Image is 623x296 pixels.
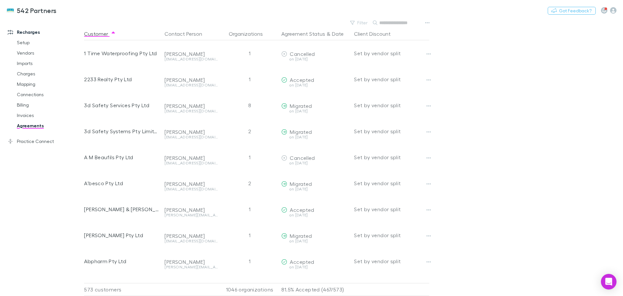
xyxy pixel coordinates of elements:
a: Mapping [10,79,88,89]
a: Billing [10,100,88,110]
div: [EMAIL_ADDRESS][DOMAIN_NAME] [165,187,218,191]
div: 573 customers [84,283,162,296]
div: 2233 Realty Pty Ltd [84,66,159,92]
div: on [DATE] [281,265,349,269]
div: on [DATE] [281,239,349,243]
div: [EMAIL_ADDRESS][DOMAIN_NAME] [165,83,218,87]
div: [EMAIL_ADDRESS][DOMAIN_NAME] [165,57,218,61]
div: Set by vendor split [354,118,429,144]
a: Agreements [10,121,88,131]
button: Date [332,27,344,40]
div: 3d Safety Services Pty Ltd [84,92,159,118]
div: [PERSON_NAME] [165,207,218,213]
a: Setup [10,37,88,48]
div: 3d Safety Systems Pty Limited [84,118,159,144]
button: Got Feedback? [548,7,596,15]
div: [PERSON_NAME][EMAIL_ADDRESS][DOMAIN_NAME] [165,265,218,269]
div: [EMAIL_ADDRESS][DOMAIN_NAME] [165,135,218,139]
div: 1 [220,40,279,66]
div: 1 [220,144,279,170]
h3: 542 Partners [17,6,57,14]
div: 1 [220,222,279,248]
div: [PERSON_NAME] [165,129,218,135]
div: [EMAIL_ADDRESS][DOMAIN_NAME] [165,109,218,113]
button: Customer [84,27,116,40]
p: 81.5% Accepted (467/573) [281,283,349,296]
div: [EMAIL_ADDRESS][DOMAIN_NAME] [165,239,218,243]
a: Imports [10,58,88,69]
button: Filter [347,19,372,27]
div: on [DATE] [281,57,349,61]
div: [PERSON_NAME] [165,181,218,187]
div: [EMAIL_ADDRESS][DOMAIN_NAME] [165,161,218,165]
div: Set by vendor split [354,92,429,118]
div: A'besco Pty Ltd [84,170,159,196]
a: Invoices [10,110,88,121]
img: 542 Partners's Logo [6,6,14,14]
div: 1 [220,196,279,222]
a: Vendors [10,48,88,58]
button: Contact Person [165,27,210,40]
a: Connections [10,89,88,100]
div: [PERSON_NAME] & [PERSON_NAME] [84,196,159,222]
div: on [DATE] [281,135,349,139]
a: Recharges [1,27,88,37]
div: [PERSON_NAME] [165,77,218,83]
div: [PERSON_NAME] [165,103,218,109]
button: Organizations [229,27,271,40]
div: on [DATE] [281,213,349,217]
div: on [DATE] [281,187,349,191]
div: on [DATE] [281,109,349,113]
div: [PERSON_NAME] Pty Ltd [84,222,159,248]
a: Practice Connect [1,136,88,147]
span: Accepted [290,259,314,265]
span: Migrated [290,233,312,239]
div: [PERSON_NAME] [165,51,218,57]
div: A M Beaufils Pty Ltd [84,144,159,170]
div: Set by vendor split [354,248,429,274]
span: Accepted [290,207,314,213]
div: & [281,27,349,40]
div: [PERSON_NAME] [165,233,218,239]
div: Set by vendor split [354,40,429,66]
a: 542 Partners [3,3,61,18]
div: Set by vendor split [354,222,429,248]
span: Migrated [290,129,312,135]
div: 1 [220,248,279,274]
button: Agreement Status [281,27,325,40]
div: [PERSON_NAME] [165,259,218,265]
div: 1046 organizations [220,283,279,296]
span: Cancelled [290,51,315,57]
span: Migrated [290,181,312,187]
div: Set by vendor split [354,66,429,92]
div: on [DATE] [281,83,349,87]
div: Abpharm Pty Ltd [84,248,159,274]
a: Charges [10,69,88,79]
span: Accepted [290,77,314,83]
div: Set by vendor split [354,196,429,222]
div: 2 [220,170,279,196]
div: 1 Time Waterproofing Pty Ltd [84,40,159,66]
div: 1 [220,66,279,92]
span: Cancelled [290,155,315,161]
div: Set by vendor split [354,144,429,170]
div: Open Intercom Messenger [601,274,617,290]
div: Set by vendor split [354,170,429,196]
div: 8 [220,92,279,118]
button: Client Discount [354,27,398,40]
div: [PERSON_NAME][EMAIL_ADDRESS][DOMAIN_NAME] [165,213,218,217]
div: [PERSON_NAME] [165,155,218,161]
div: 2 [220,118,279,144]
div: on [DATE] [281,161,349,165]
span: Migrated [290,103,312,109]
